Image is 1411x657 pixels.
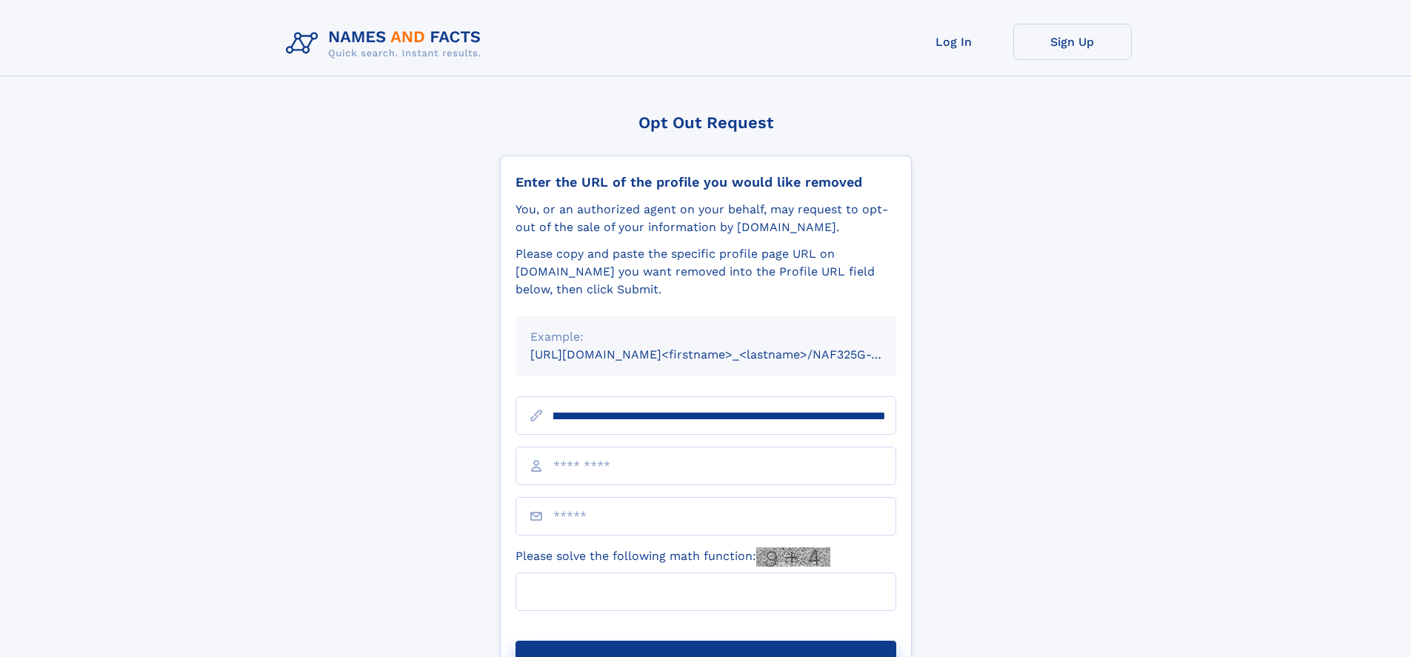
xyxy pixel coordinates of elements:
[500,113,912,132] div: Opt Out Request
[895,24,1013,60] a: Log In
[1013,24,1132,60] a: Sign Up
[530,328,881,346] div: Example:
[280,24,493,64] img: Logo Names and Facts
[516,201,896,236] div: You, or an authorized agent on your behalf, may request to opt-out of the sale of your informatio...
[530,347,924,361] small: [URL][DOMAIN_NAME]<firstname>_<lastname>/NAF325G-xxxxxxxx
[516,174,896,190] div: Enter the URL of the profile you would like removed
[516,547,830,567] label: Please solve the following math function:
[516,245,896,299] div: Please copy and paste the specific profile page URL on [DOMAIN_NAME] you want removed into the Pr...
